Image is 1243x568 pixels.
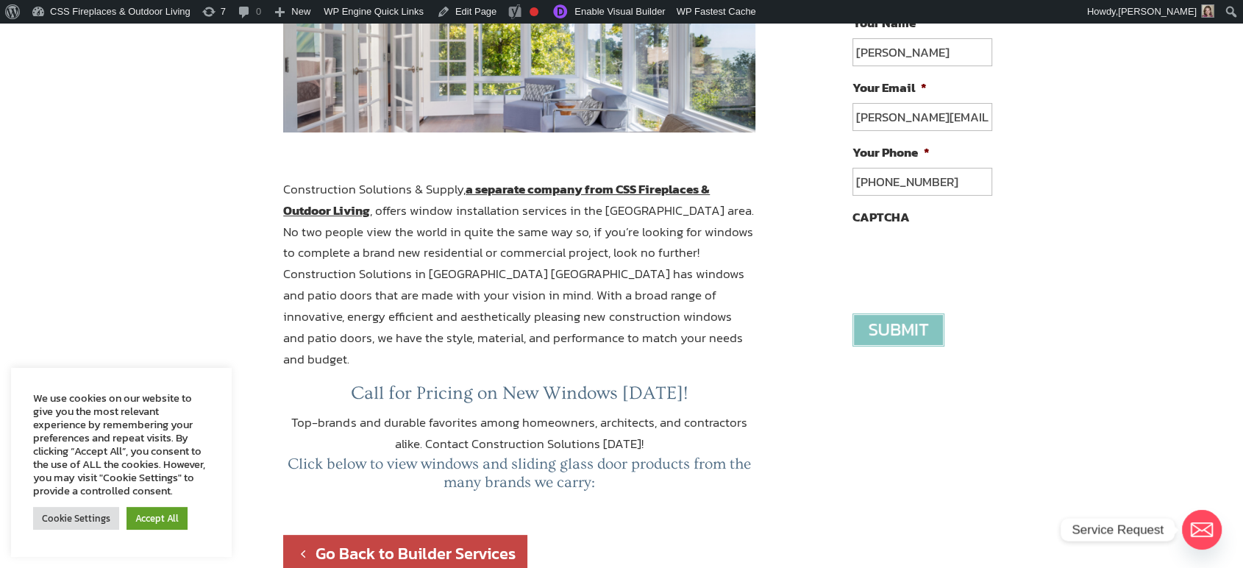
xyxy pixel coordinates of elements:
[852,144,930,160] label: Your Phone
[852,232,1076,290] iframe: reCAPTCHA
[33,391,210,497] div: We use cookies on our website to give you the most relevant experience by remembering your prefer...
[530,7,538,16] div: Needs improvement
[33,507,119,530] a: Cookie Settings
[283,383,755,412] h3: Call for Pricing on New Windows [DATE]!
[283,179,755,383] p: Construction Solutions & Supply, , offers window installation services in the [GEOGRAPHIC_DATA] a...
[283,412,755,455] p: Top-brands and durable favorites among homeowners, architects, and contractors alike. Contact Con...
[852,313,944,347] input: Submit
[283,180,710,220] strong: a separate company from CSS Fireplaces & Outdoor Living
[127,507,188,530] a: Accept All
[1182,510,1222,550] a: Email
[283,455,755,499] h4: Click below to view windows and sliding glass door products from the many brands we carry:
[852,209,910,225] label: CAPTCHA
[852,15,927,31] label: Your Name
[1118,6,1197,17] span: [PERSON_NAME]
[852,79,927,96] label: Your Email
